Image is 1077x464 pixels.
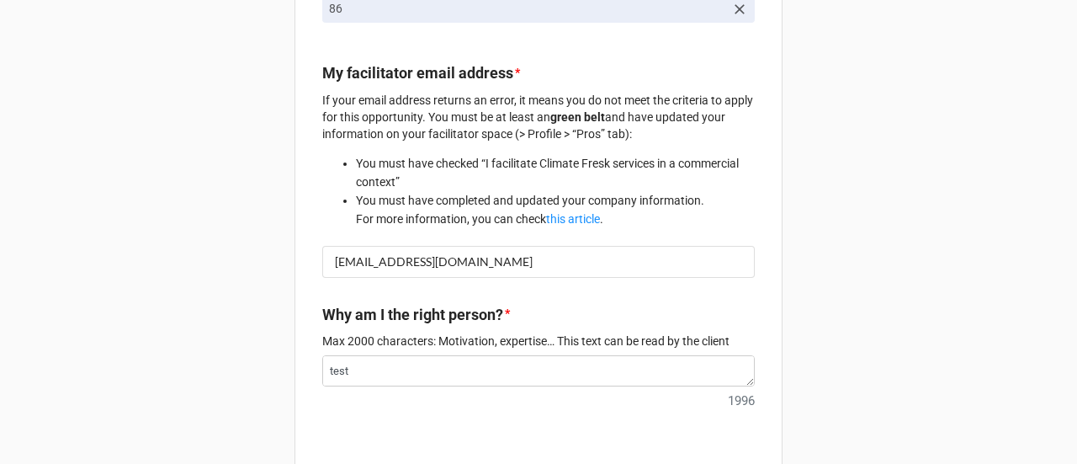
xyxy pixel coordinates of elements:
[322,303,503,327] label: Why am I the right person?
[728,392,755,412] small: 1996
[546,212,600,226] a: this article
[322,333,755,349] p: Max 2000 characters: Motivation, expertise… This text can be read by the client
[356,191,755,228] li: You must have completed and updated your company information. For more information, you can check .
[322,61,513,85] label: My facilitator email address
[322,92,755,142] p: If your email address returns an error, it means you do not meet the criteria to apply for this o...
[550,110,605,124] strong: green belt
[322,355,755,387] textarea: To enrich screen reader interactions, please activate Accessibility in Grammarly extension settings
[356,154,755,191] li: You must have checked “I facilitate Climate Fresk services in a commercial context”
